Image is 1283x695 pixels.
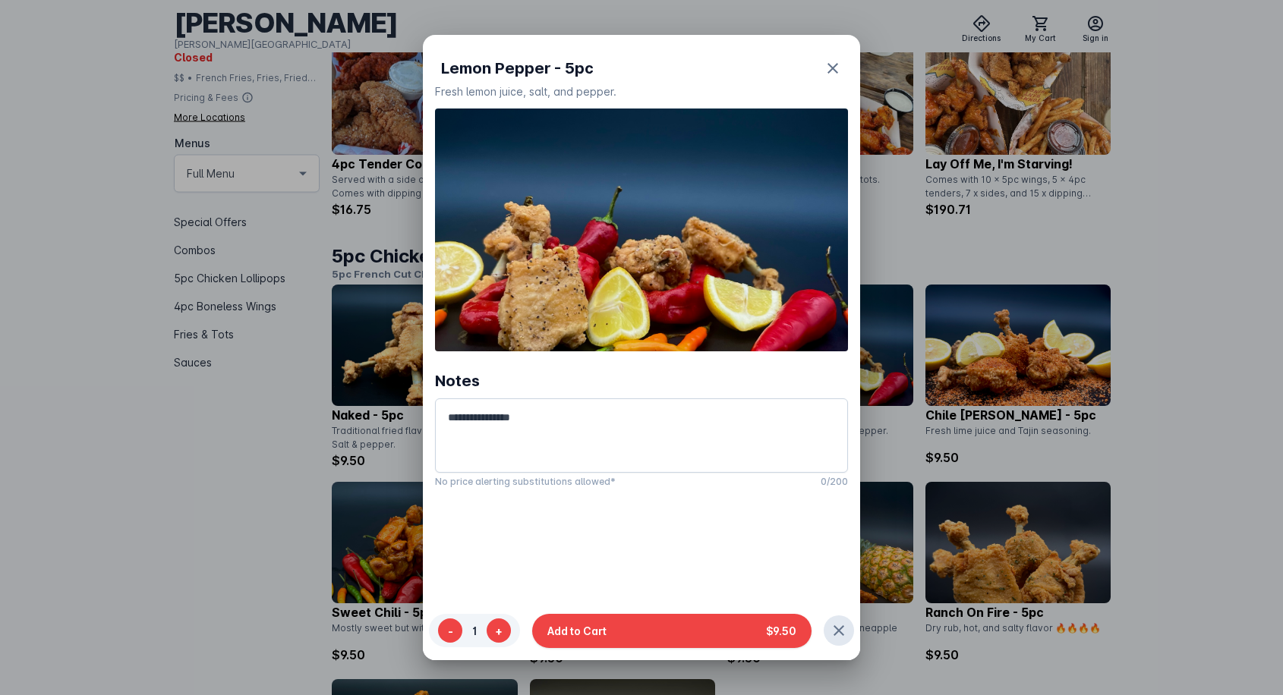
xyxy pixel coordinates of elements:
[821,473,848,488] mat-hint: 0/200
[441,57,594,80] span: Lemon Pepper - 5pc
[462,623,487,639] span: 1
[435,108,848,351] img: f1d28558-80a0-4d7a-a6e6-d5d15bb813cb.jpg
[547,623,607,639] span: Add to Cart
[766,623,796,639] span: $9.50
[487,619,511,643] button: +
[438,619,462,643] button: -
[532,614,812,648] button: Add to Cart$9.50
[435,370,480,392] div: Notes
[435,83,848,99] div: Fresh lemon juice, salt, and pepper.
[435,473,616,488] mat-hint: No price alerting substitutions allowed*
